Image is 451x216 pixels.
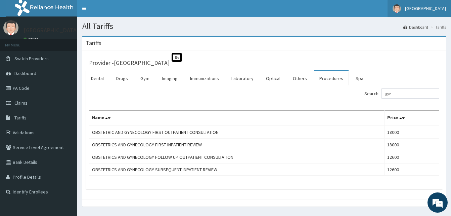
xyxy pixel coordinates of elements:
a: Imaging [156,71,183,85]
td: OBSTETRICS AND GYNECOLOGY FIRST INPATIENT REVIEW [89,139,385,151]
a: Online [24,37,40,41]
td: OBSTETRICS AND GYNECOLOGY SUBSEQUENT INPATIENT REVIEW [89,164,385,176]
div: Chat with us now [35,38,113,46]
span: Tariffs [14,115,27,121]
p: [GEOGRAPHIC_DATA] [24,27,79,33]
h1: All Tariffs [82,22,446,31]
h3: Provider - [GEOGRAPHIC_DATA] [89,60,170,66]
a: Dental [86,71,109,85]
a: Laboratory [226,71,259,85]
img: User Image [3,20,18,35]
a: Others [287,71,312,85]
div: Minimize live chat window [110,3,126,20]
a: Optical [261,71,286,85]
td: OBSTETRIC AND GYNECOLOGY FIRST OUTPATIENT CONSULTATION [89,126,385,139]
th: Price [385,111,439,126]
textarea: Type your message and hit 'Enter' [3,144,128,168]
span: St [172,53,182,62]
h3: Tariffs [86,40,101,46]
th: Name [89,111,385,126]
span: Switch Providers [14,56,49,62]
input: Search: [381,88,439,99]
a: Spa [350,71,369,85]
a: Drugs [111,71,133,85]
a: Dashboard [403,24,428,30]
span: We're online! [39,65,93,133]
td: 18000 [385,139,439,151]
td: 12600 [385,164,439,176]
span: [GEOGRAPHIC_DATA] [405,5,446,11]
label: Search: [364,88,439,99]
a: Procedures [314,71,349,85]
a: Gym [135,71,155,85]
a: Immunizations [185,71,224,85]
td: OBSTETRICS AND GYNECOLOGY FOLLOW UP OUTPATIENT CONSULTATION [89,151,385,164]
img: d_794563401_company_1708531726252_794563401 [12,34,27,50]
img: User Image [393,4,401,13]
li: Tariffs [429,24,446,30]
td: 18000 [385,126,439,139]
span: Dashboard [14,70,36,76]
td: 12600 [385,151,439,164]
span: Claims [14,100,28,106]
